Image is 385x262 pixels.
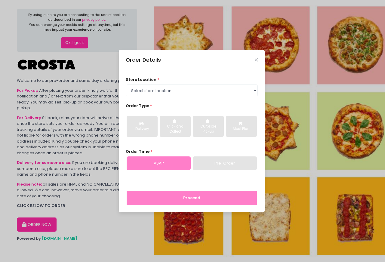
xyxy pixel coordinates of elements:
[230,126,253,132] div: Meal Plan
[126,149,149,154] span: Order Time
[127,191,257,205] button: Proceed
[226,116,257,137] button: Meal Plan
[193,116,224,137] button: Curbside Pickup
[126,103,149,109] span: Order Type
[126,56,161,64] div: Order Details
[164,124,186,134] div: Click and Collect
[197,124,220,134] div: Curbside Pickup
[127,116,158,137] button: Delivery
[131,126,153,132] div: Delivery
[126,77,156,82] span: store location
[255,58,258,61] button: Close
[160,116,191,137] button: Click and Collect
